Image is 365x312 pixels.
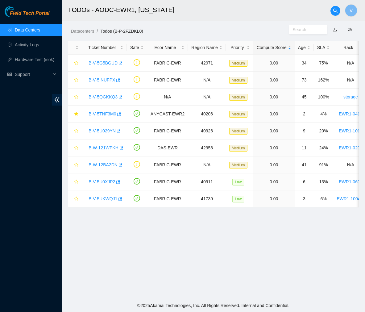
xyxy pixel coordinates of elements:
a: B-V-5UKWQJ1 [89,196,117,201]
a: B-V-5QGKKQ3 [89,94,118,99]
td: 13% [314,173,333,190]
a: download [333,27,337,32]
span: exclamation-circle [134,93,140,100]
span: eye [348,27,352,32]
span: exclamation-circle [134,161,140,168]
a: Akamai TechnologiesField Tech Portal [5,11,49,19]
span: V [350,7,353,15]
td: 0.00 [253,123,295,139]
span: check-circle [134,178,140,185]
span: check-circle [134,110,140,117]
button: star [71,109,79,119]
td: 2 [295,106,314,123]
span: / [97,29,98,34]
td: FABRIC-EWR [147,173,188,190]
span: Medium [229,162,247,168]
span: exclamation-circle [134,59,140,66]
span: check-circle [134,127,140,134]
input: Search [292,26,319,33]
span: star [74,180,78,185]
td: 6 [295,173,314,190]
a: B-V-5U0XJP2 [89,179,115,184]
td: 40206 [188,106,226,123]
a: B-V-5TNF3M0 [89,111,116,116]
td: 0.00 [253,106,295,123]
td: 75% [314,55,333,72]
td: 9 [295,123,314,139]
span: read [7,72,12,77]
td: FABRIC-EWR [147,123,188,139]
td: N/A [188,89,226,106]
td: 34 [295,55,314,72]
a: storage [343,94,358,99]
span: star [74,61,78,66]
button: download [328,25,342,35]
td: 3 [295,190,314,207]
span: Low [232,196,244,202]
td: N/A [147,89,188,106]
span: Medium [229,128,247,135]
td: 11 [295,139,314,156]
span: Medium [229,145,247,152]
a: EWR1-1004lock [337,196,364,201]
button: star [71,126,79,136]
span: check-circle [134,195,140,202]
a: B-V-5INUFPX [89,77,115,82]
td: ANYCAST-EWR2 [147,106,188,123]
td: 40911 [188,173,226,190]
span: search [331,8,340,13]
td: 41 [295,156,314,173]
a: B-W-121WPKH [89,145,118,150]
td: 6% [314,190,333,207]
td: FABRIC-EWR [147,55,188,72]
span: star [74,112,78,117]
button: search [330,6,340,16]
span: star [74,163,78,168]
button: star [71,75,79,85]
td: 20% [314,123,333,139]
span: star [74,129,78,134]
a: EWR1-0202 [339,145,362,150]
span: Support [15,68,51,81]
span: Medium [229,60,247,67]
a: EWR1-0418 [339,111,362,116]
td: 0.00 [253,139,295,156]
span: Medium [229,111,247,118]
td: 45 [295,89,314,106]
td: 0.00 [253,190,295,207]
a: B-W-12BA2DN [89,162,118,167]
td: 4% [314,106,333,123]
td: 24% [314,139,333,156]
button: star [71,160,79,170]
td: 40926 [188,123,226,139]
span: star [74,95,78,100]
a: EWR1-0605 [339,179,362,184]
a: B-V-5U029YN [89,128,116,133]
span: star [74,197,78,202]
td: 91% [314,156,333,173]
span: Low [232,179,244,185]
a: Activity Logs [15,42,39,47]
td: DAS-EWR [147,139,188,156]
button: star [71,177,79,187]
td: 0.00 [253,89,295,106]
a: Data Centers [15,27,40,32]
span: star [74,78,78,83]
span: Medium [229,94,247,101]
button: V [345,4,357,17]
button: star [71,58,79,68]
a: EWR1-1018 [339,128,362,133]
td: 0.00 [253,72,295,89]
span: Medium [229,77,247,84]
button: star [71,143,79,153]
td: N/A [188,156,226,173]
td: FABRIC-EWR [147,156,188,173]
footer: © 2025 Akamai Technologies, Inc. All Rights Reserved. Internal and Confidential. [62,299,365,312]
td: 0.00 [253,55,295,72]
span: Field Tech Portal [10,10,49,16]
span: exclamation-circle [134,76,140,83]
td: 0.00 [253,156,295,173]
button: star [71,194,79,204]
span: star [74,146,78,151]
td: 0.00 [253,173,295,190]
